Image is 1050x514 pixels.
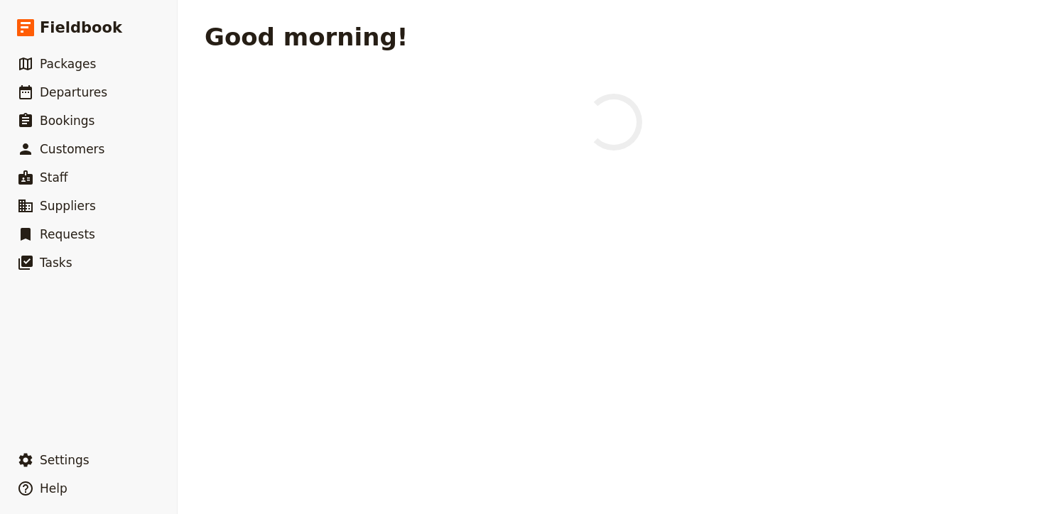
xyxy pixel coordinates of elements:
span: Departures [40,85,107,99]
span: Staff [40,170,68,185]
span: Packages [40,57,96,71]
span: Requests [40,227,95,241]
span: Settings [40,453,90,467]
span: Customers [40,142,104,156]
h1: Good morning! [205,23,408,51]
span: Suppliers [40,199,96,213]
span: Bookings [40,114,94,128]
span: Fieldbook [40,17,122,38]
span: Help [40,481,67,496]
span: Tasks [40,256,72,270]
